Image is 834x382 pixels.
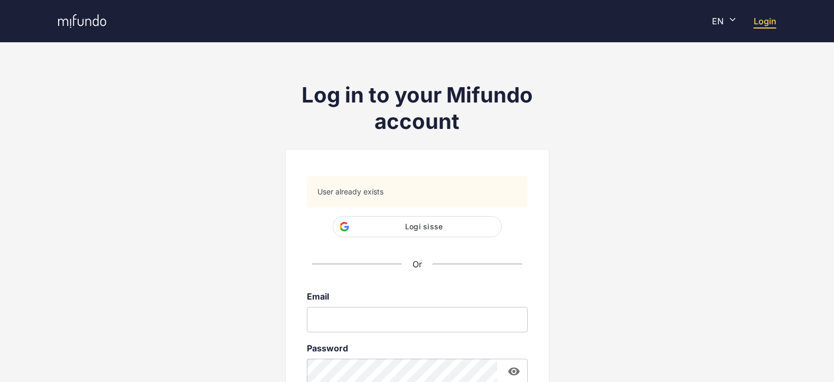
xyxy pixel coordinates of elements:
[285,82,549,135] h1: Log in to your Mifundo account
[353,222,495,231] span: Logi sisse
[712,16,736,26] div: EN
[333,216,502,237] div: Logi sisse
[413,259,422,269] span: Or
[307,343,528,353] label: Password
[754,16,776,26] a: Login
[317,187,383,197] span: User already exists
[307,291,528,302] label: Email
